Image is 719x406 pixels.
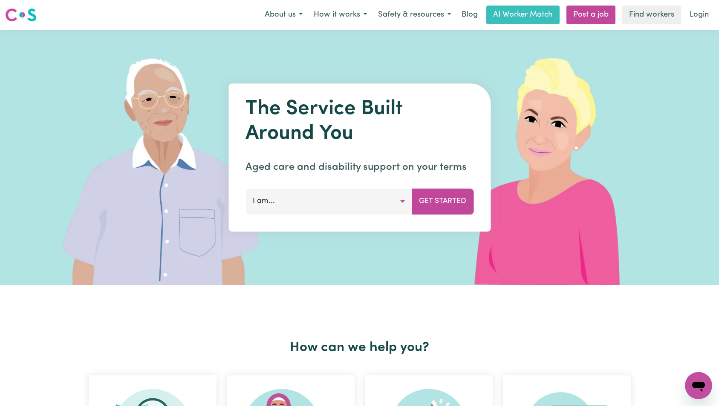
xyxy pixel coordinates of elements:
iframe: Button to launch messaging window [685,372,712,399]
button: About us [259,6,308,24]
a: Post a job [566,6,615,24]
a: AI Worker Match [486,6,560,24]
h1: The Service Built Around You [245,97,474,146]
button: Get Started [412,189,474,214]
img: Careseekers logo [5,7,37,23]
p: Aged care and disability support on your terms [245,160,474,175]
a: Find workers [622,6,681,24]
h2: How can we help you? [84,340,636,356]
a: Login [684,6,714,24]
button: How it works [308,6,372,24]
button: Safety & resources [372,6,456,24]
a: Blog [456,6,483,24]
button: I am... [245,189,412,214]
a: Careseekers logo [5,5,37,25]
